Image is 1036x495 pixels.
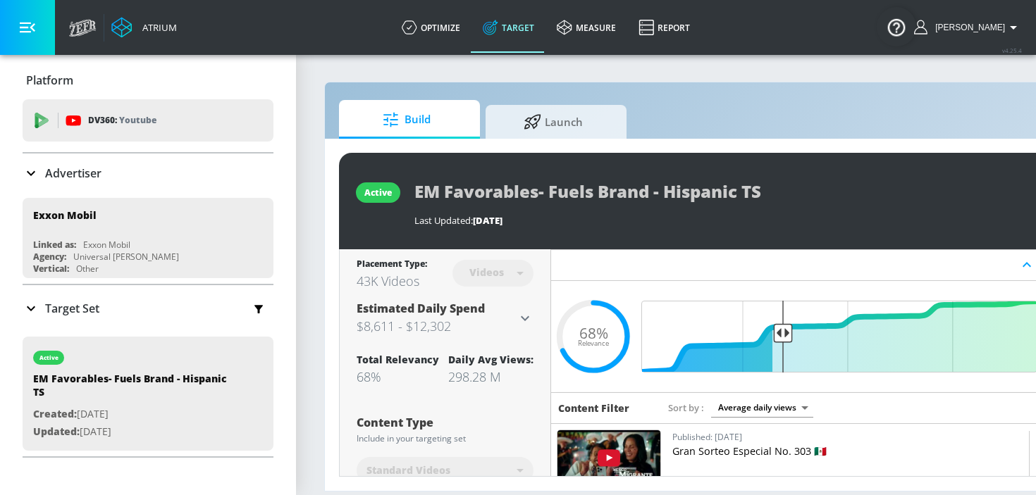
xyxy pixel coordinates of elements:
div: Linked as: [33,239,76,251]
span: Relevance [578,340,609,347]
div: Last Updated: [414,214,1026,227]
p: Youtube [119,113,156,127]
div: active [39,354,58,361]
div: Target Set [23,285,273,332]
p: Target Set [45,301,99,316]
a: Published: [DATE]Gran Sorteo Especial No. 303 🇲🇽 [672,430,1023,477]
p: DV360: [88,113,156,128]
span: Standard Videos [366,463,450,477]
a: Report [627,2,701,53]
div: Videos [462,266,511,278]
a: Target [471,2,545,53]
button: [PERSON_NAME] [914,19,1022,36]
div: Other [76,263,99,275]
div: Platform [23,61,273,100]
p: [DATE] [33,423,230,441]
span: login as: kacey.labar@zefr.com [930,23,1005,32]
span: 68% [579,325,608,340]
div: Exxon MobilLinked as:Exxon MobilAgency:Universal [PERSON_NAME]Vertical:Other [23,198,273,278]
span: [DATE] [473,214,502,227]
h6: Content Filter [558,401,629,415]
a: measure [545,2,627,53]
a: Atrium [111,17,177,38]
div: Vertical: [33,263,69,275]
p: Published: [DATE] [672,430,1023,444]
div: Exxon Mobil [33,208,97,222]
div: activeEM Favorables- Fuels Brand - Hispanic TSCreated:[DATE]Updated:[DATE] [23,337,273,451]
span: Updated: [33,425,80,438]
div: Universal [PERSON_NAME] [73,251,179,263]
span: v 4.25.4 [1002,46,1022,54]
div: Agency: [33,251,66,263]
span: Launch [500,105,607,139]
div: Include in your targeting set [357,434,534,443]
span: Build [353,103,460,137]
p: Gran Sorteo Especial No. 303 🇲🇽 [672,444,1023,458]
span: Created: [33,407,77,420]
div: Advertiser [23,153,273,193]
h3: $8,611 - $12,302 [357,316,517,336]
img: PMc00ENQ5vo [557,430,660,489]
p: Platform [26,73,73,88]
div: 43K Videos [357,272,427,289]
div: Daily Avg Views: [448,353,534,366]
div: 298.28 M [448,368,534,385]
div: DV360: Youtube [23,99,273,142]
button: Open Resource Center [877,7,916,46]
div: Estimated Daily Spend$8,611 - $12,302 [357,301,534,336]
p: [DATE] [33,406,230,423]
div: Content Type [357,417,534,428]
div: Placement Type: [357,258,427,272]
div: 68% [357,368,439,385]
div: EM Favorables- Fuels Brand - Hispanic TS [33,372,230,406]
p: Advertiser [45,165,101,181]
span: Estimated Daily Spend [357,301,485,316]
a: optimize [390,2,471,53]
div: Exxon Mobil [83,239,130,251]
div: Total Relevancy [357,353,439,366]
div: Average daily views [711,398,813,417]
span: Sort by [668,401,704,414]
div: Atrium [137,21,177,34]
div: active [364,187,392,199]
